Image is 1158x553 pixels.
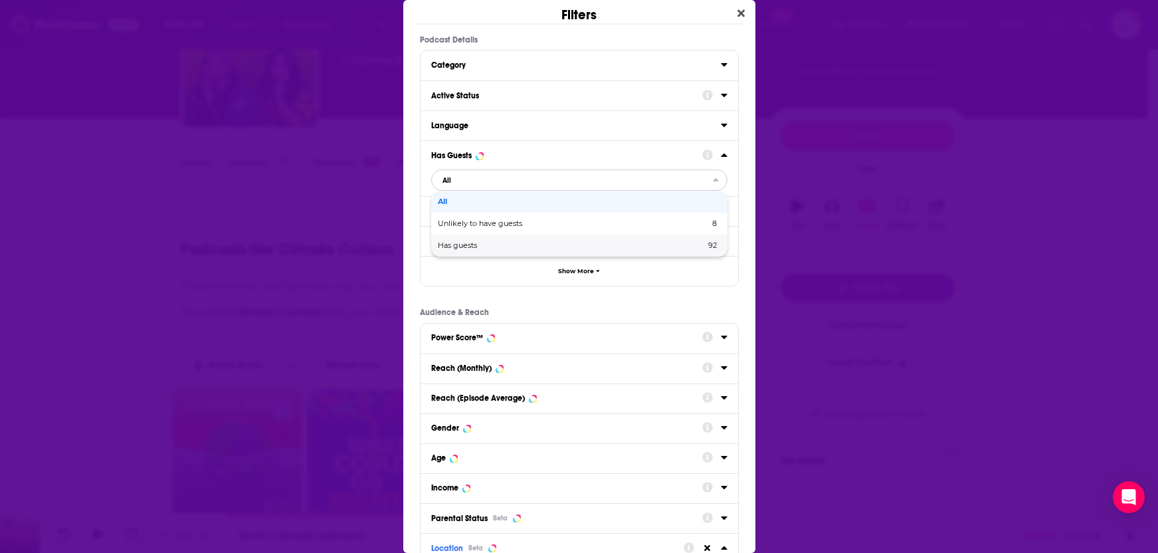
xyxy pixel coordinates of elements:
[1113,481,1145,513] div: Open Intercom Messenger
[431,116,721,133] button: Language
[431,393,525,403] div: Reach (Episode Average)
[431,509,702,527] button: Parental StatusBeta
[431,479,702,496] button: Income
[431,169,727,191] button: close menu
[431,514,488,523] span: Parental Status
[421,256,738,286] button: Show More
[431,146,702,163] button: Has Guests
[438,198,717,205] span: All
[431,364,492,373] div: Reach (Monthly)
[732,5,750,22] button: Close
[431,389,702,406] button: Reach (Episode Average)
[431,151,472,160] div: Has Guests
[431,544,463,553] span: Location
[431,423,459,433] div: Gender
[431,169,727,191] h2: filter dropdown
[420,35,739,45] p: Podcast Details
[431,213,727,235] div: Unlikely to have guests
[431,483,458,493] div: Income
[442,177,451,184] span: All
[431,453,446,463] div: Age
[431,191,727,213] div: All
[431,91,694,100] div: Active Status
[431,360,702,376] button: Reach (Monthly)
[431,60,712,70] div: Category
[493,514,508,522] div: Beta
[558,268,594,275] span: Show More
[438,242,591,249] span: Has guests
[431,121,712,130] div: Language
[708,241,717,250] span: 92
[431,235,727,257] div: Has guests
[712,219,717,228] span: 8
[431,333,483,342] div: Power Score™
[438,220,616,227] span: Unlikely to have guests
[431,56,721,72] button: Category
[420,308,739,317] p: Audience & Reach
[431,86,702,103] button: Active Status
[431,419,702,436] button: Gender
[431,449,702,466] button: Age
[431,329,702,346] button: Power Score™
[468,544,483,552] div: Beta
